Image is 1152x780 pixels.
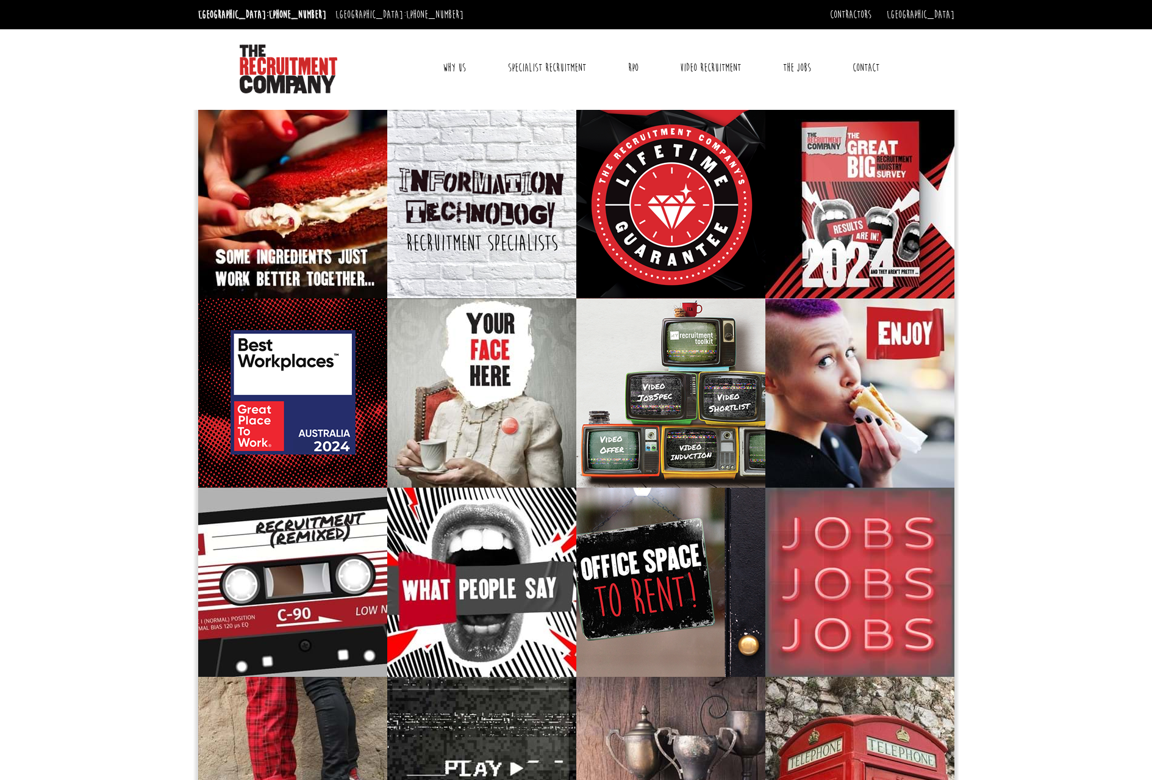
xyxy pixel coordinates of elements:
a: [GEOGRAPHIC_DATA] [887,8,954,21]
a: RPO [619,52,648,83]
li: [GEOGRAPHIC_DATA]: [195,5,329,24]
a: Video Recruitment [671,52,750,83]
a: [PHONE_NUMBER] [269,8,326,21]
a: [PHONE_NUMBER] [406,8,463,21]
a: Contact [843,52,889,83]
img: The Recruitment Company [240,45,337,93]
a: Why Us [434,52,475,83]
a: The Jobs [774,52,820,83]
a: Specialist Recruitment [499,52,595,83]
li: [GEOGRAPHIC_DATA]: [332,5,467,24]
a: Contractors [830,8,871,21]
